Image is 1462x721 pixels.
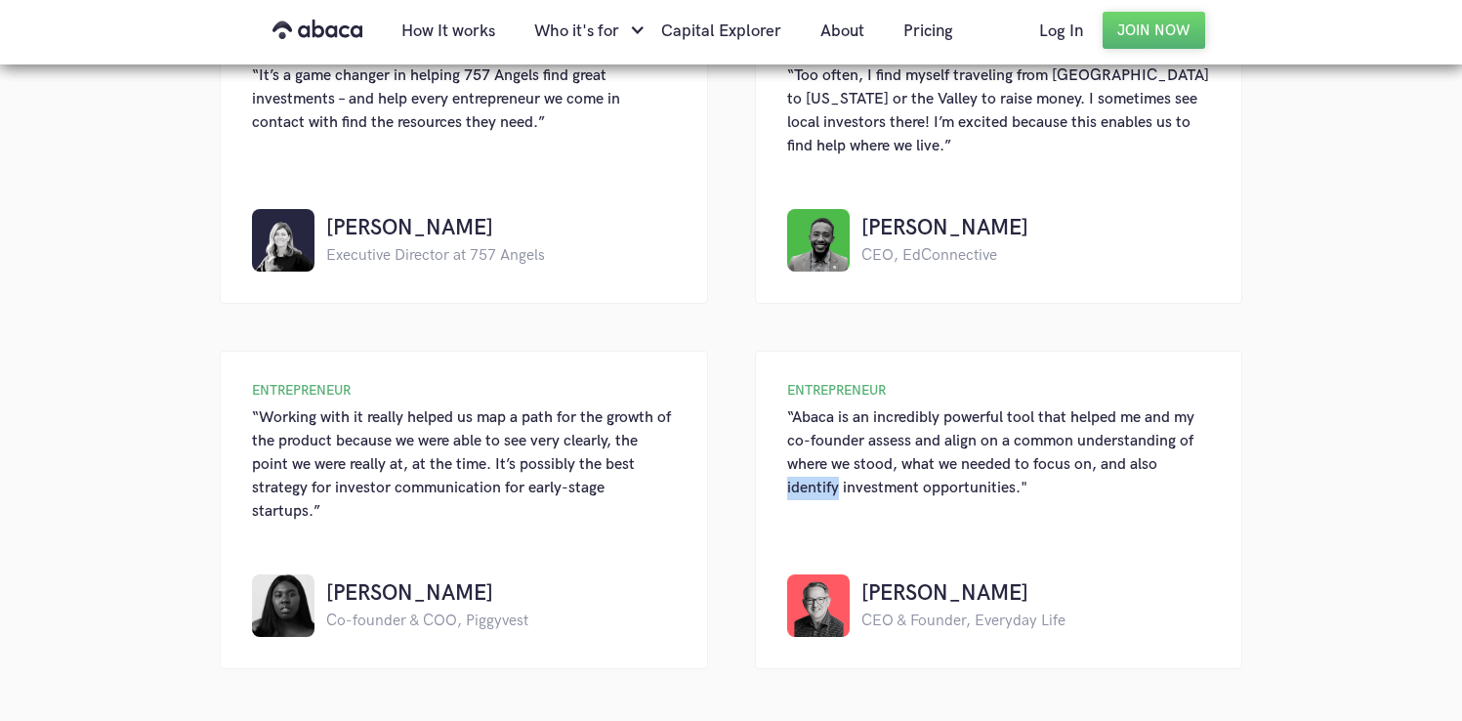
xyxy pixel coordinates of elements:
div: CEO, EdConnective [861,244,1028,268]
h4: [PERSON_NAME] [861,578,1065,610]
h4: [PERSON_NAME] [861,213,1028,244]
div: “Working with it really helped us map a path for the growth of the product because we were able t... [252,406,676,524]
div: ENTREPRENEUR [787,383,1211,399]
div: CEO & Founder, Everyday Life [861,610,1065,633]
div: Executive Director at 757 Angels [326,244,545,268]
div: Co-founder & COO, Piggyvest [326,610,528,633]
h4: [PERSON_NAME] [326,213,545,244]
div: ENTREPRENEUR [252,383,676,399]
div: “Abaca is an incredibly powerful tool that helped me and my co-founder assess and align on a comm... [787,406,1211,500]
a: Join Now [1103,12,1205,49]
div: “It’s a game changer in helping 757 Angels find great investments – and help every entrepreneur w... [252,64,676,135]
div: “Too often, I find myself traveling from [GEOGRAPHIC_DATA] to [US_STATE] or the Valley to raise m... [787,64,1211,158]
h4: [PERSON_NAME] [326,578,528,610]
